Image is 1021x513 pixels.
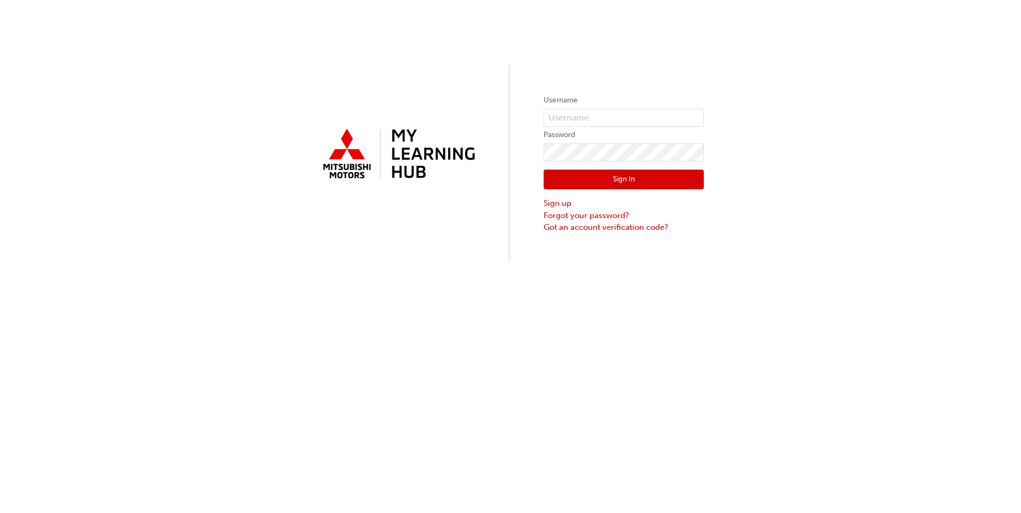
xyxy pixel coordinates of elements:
img: mmal [317,124,477,185]
button: Sign In [544,170,704,190]
label: Username [544,94,704,107]
label: Password [544,129,704,141]
input: Username [544,109,704,127]
a: Got an account verification code? [544,221,704,234]
a: Sign up [544,197,704,210]
a: Forgot your password? [544,210,704,222]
